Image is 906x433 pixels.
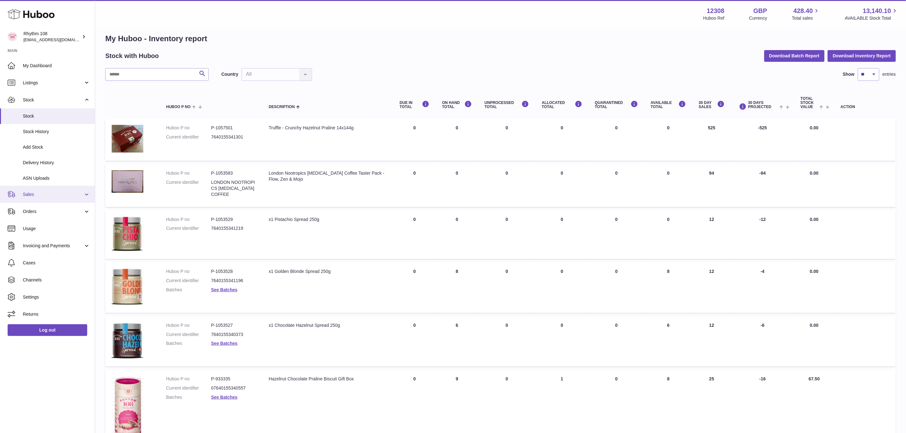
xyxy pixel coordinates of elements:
span: Settings [23,294,90,300]
span: Channels [23,277,90,283]
td: 0 [393,119,436,161]
dd: LONDON NOOTROPICS [MEDICAL_DATA] COFFEE [211,179,256,197]
div: QUARANTINED Total [595,100,638,109]
span: Total stock value [801,97,818,109]
span: 0 [615,269,618,274]
a: See Batches [211,341,238,346]
span: Stock History [23,129,90,135]
div: Huboo Ref [703,15,725,21]
span: AVAILABLE Stock Total [845,15,898,21]
dt: Batches [166,394,211,400]
label: Country [221,71,238,77]
td: 0 [393,210,436,259]
div: Rhythm 108 [23,31,81,43]
dt: Current identifier [166,134,211,140]
div: Truffle - Crunchy Hazelnut Praline 14x144g [269,125,387,131]
span: Returns [23,311,90,317]
dd: 7640155341219 [211,225,256,231]
td: -94 [731,164,794,207]
div: Currency [749,15,767,21]
td: 6 [644,316,693,367]
strong: 12308 [707,7,725,15]
td: 94 [693,164,731,207]
td: 0 [478,316,535,367]
div: 30 DAY SALES [699,100,725,109]
h2: Stock with Huboo [105,52,159,60]
td: 0 [536,164,589,207]
a: 13,140.10 AVAILABLE Stock Total [845,7,898,21]
div: x1 Chocolate Hazelnut Spread 250g [269,322,387,328]
td: 0 [478,119,535,161]
img: product image [112,125,143,153]
td: 12 [693,210,731,259]
span: 0.00 [810,125,818,130]
dt: Current identifier [166,385,211,391]
div: Hazelnut Chocolate Praline Biscuit Gift Box [269,376,387,382]
div: London Nootropics [MEDICAL_DATA] Coffee Taster Pack - Flow, Zen & Mojo [269,170,387,182]
span: [EMAIL_ADDRESS][DOMAIN_NAME] [23,37,93,42]
span: 0 [615,171,618,176]
td: 8 [644,262,693,313]
span: My Dashboard [23,63,90,69]
div: x1 Golden Blonde Spread 250g [269,268,387,275]
span: Orders [23,209,83,215]
dd: P-1057501 [211,125,256,131]
dd: P-1053528 [211,268,256,275]
button: Download Batch Report [764,50,825,61]
dt: Huboo P no [166,217,211,223]
td: -12 [731,210,794,259]
span: Invoicing and Payments [23,243,83,249]
dt: Batches [166,340,211,346]
td: 0 [436,210,478,259]
span: Stock [23,97,83,103]
span: 0 [615,323,618,328]
dt: Current identifier [166,332,211,338]
span: 30 DAYS PROJECTED [748,101,778,109]
td: 12 [693,262,731,313]
span: Cases [23,260,90,266]
dt: Current identifier [166,179,211,197]
div: x1 Pistachio Spread 250g [269,217,387,223]
td: 525 [693,119,731,161]
dt: Current identifier [166,225,211,231]
dt: Huboo P no [166,322,211,328]
div: UNPROCESSED Total [485,100,529,109]
img: product image [112,170,143,193]
td: -6 [731,316,794,367]
span: Add Stock [23,144,90,150]
span: Delivery History [23,160,90,166]
span: 13,140.10 [863,7,891,15]
a: 428.40 Total sales [792,7,820,21]
span: entries [883,71,896,77]
dt: Huboo P no [166,268,211,275]
td: -4 [731,262,794,313]
img: product image [112,217,143,251]
span: Huboo P no [166,105,191,109]
span: Usage [23,226,90,232]
td: 0 [644,164,693,207]
span: 0 [615,217,618,222]
td: 0 [478,164,535,207]
span: 428.40 [793,7,813,15]
td: 6 [436,316,478,367]
dd: 07640155340557 [211,385,256,391]
dt: Current identifier [166,278,211,284]
span: Listings [23,80,83,86]
dt: Batches [166,287,211,293]
dt: Huboo P no [166,125,211,131]
span: 0 [615,125,618,130]
span: 0.00 [810,269,818,274]
span: Stock [23,113,90,119]
td: 0 [478,262,535,313]
dd: P-1053527 [211,322,256,328]
img: orders@rhythm108.com [8,32,17,42]
div: Action [841,105,890,109]
a: Log out [8,324,87,336]
td: 0 [393,316,436,367]
td: -525 [731,119,794,161]
img: product image [112,322,143,359]
dt: Huboo P no [166,376,211,382]
div: DUE IN TOTAL [400,100,429,109]
td: 0 [393,262,436,313]
td: 12 [693,316,731,367]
